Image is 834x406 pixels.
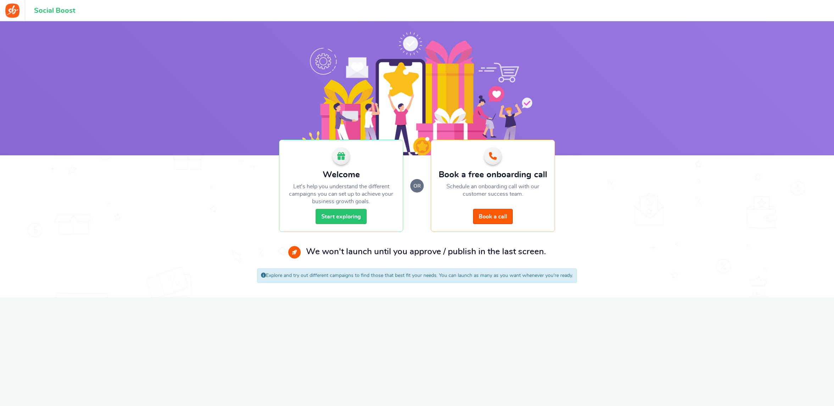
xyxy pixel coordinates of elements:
span: Schedule an onboarding call with our customer success team. [446,184,539,197]
img: Social Boost [5,4,20,18]
h2: Welcome [287,170,396,179]
a: Start exploring [316,209,367,224]
span: Let's help you understand the different campaigns you can set up to achieve your business growth ... [289,184,393,204]
p: We won't launch until you approve / publish in the last screen. [306,246,546,258]
div: Explore and try out different campaigns to find those that best fit your needs. You can launch as... [257,268,577,283]
img: Social Boost [302,32,532,155]
small: or [410,179,424,193]
h1: Social Boost [34,7,75,15]
a: Book a call [473,209,513,224]
h2: Book a free onboarding call [438,170,547,179]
